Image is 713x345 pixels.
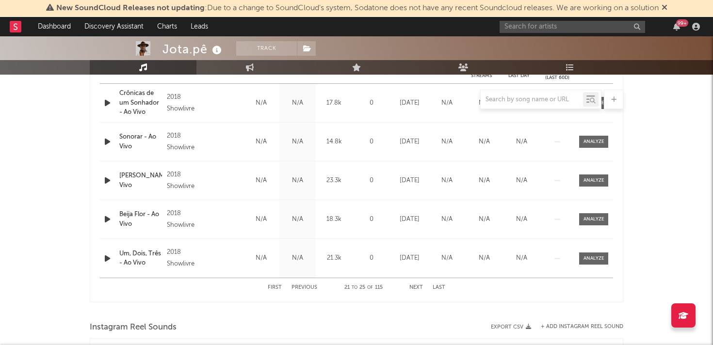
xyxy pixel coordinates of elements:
div: N/A [468,215,501,224]
div: 99 + [676,19,688,27]
div: N/A [245,253,277,263]
button: Export CSV [491,324,531,330]
div: N/A [282,176,313,186]
div: N/A [468,253,501,263]
div: 0 [355,215,389,224]
div: N/A [431,253,463,263]
a: Um, Dois, Três - Ao Vivo [119,249,162,268]
button: Previous [292,285,317,290]
div: [DATE] [393,137,426,147]
div: N/A [431,176,463,186]
div: N/A [468,137,501,147]
input: Search for artists [500,21,645,33]
div: 2018 Showlivre [167,130,202,154]
a: Discovery Assistant [78,17,150,36]
div: 21.3k [318,253,350,263]
input: Search by song name or URL [481,96,583,104]
span: Instagram Reel Sounds [90,322,177,333]
div: N/A [505,215,538,224]
div: 2018 Showlivre [167,208,202,231]
div: 0 [355,253,389,263]
div: N/A [505,253,538,263]
div: Jota.pê [162,41,224,57]
div: [DATE] [393,253,426,263]
div: 21 25 115 [337,282,390,294]
button: Last [433,285,445,290]
div: + Add Instagram Reel Sound [531,324,623,329]
div: 2018 Showlivre [167,247,202,270]
a: Leads [184,17,215,36]
div: N/A [245,215,277,224]
div: [DATE] [393,176,426,186]
button: First [268,285,282,290]
div: 2018 Showlivre [167,169,202,192]
div: N/A [505,137,538,147]
div: N/A [505,176,538,186]
div: N/A [245,176,277,186]
a: Sonorar - Ao Vivo [119,132,162,151]
a: Crônicas de um Sonhador - Ao Vivo [119,89,162,117]
div: N/A [431,215,463,224]
button: 99+ [673,23,680,31]
div: 18.3k [318,215,350,224]
div: N/A [282,215,313,224]
div: [DATE] [393,215,426,224]
span: : Due to a change to SoundCloud's system, Sodatone does not have any recent Soundcloud releases. ... [56,4,659,12]
div: 14.8k [318,137,350,147]
div: N/A [468,176,501,186]
button: + Add Instagram Reel Sound [541,324,623,329]
span: to [352,285,357,290]
div: N/A [282,253,313,263]
span: Dismiss [662,4,667,12]
div: N/A [431,137,463,147]
div: 0 [355,137,389,147]
a: Beija Flor - Ao Vivo [119,210,162,229]
div: 0 [355,176,389,186]
span: New SoundCloud Releases not updating [56,4,205,12]
a: [PERSON_NAME] Vivo [119,171,162,190]
span: of [367,285,373,290]
div: N/A [245,137,277,147]
a: Dashboard [31,17,78,36]
button: Next [409,285,423,290]
div: 23.3k [318,176,350,186]
a: Charts [150,17,184,36]
button: Track [236,41,297,56]
div: N/A [282,137,313,147]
